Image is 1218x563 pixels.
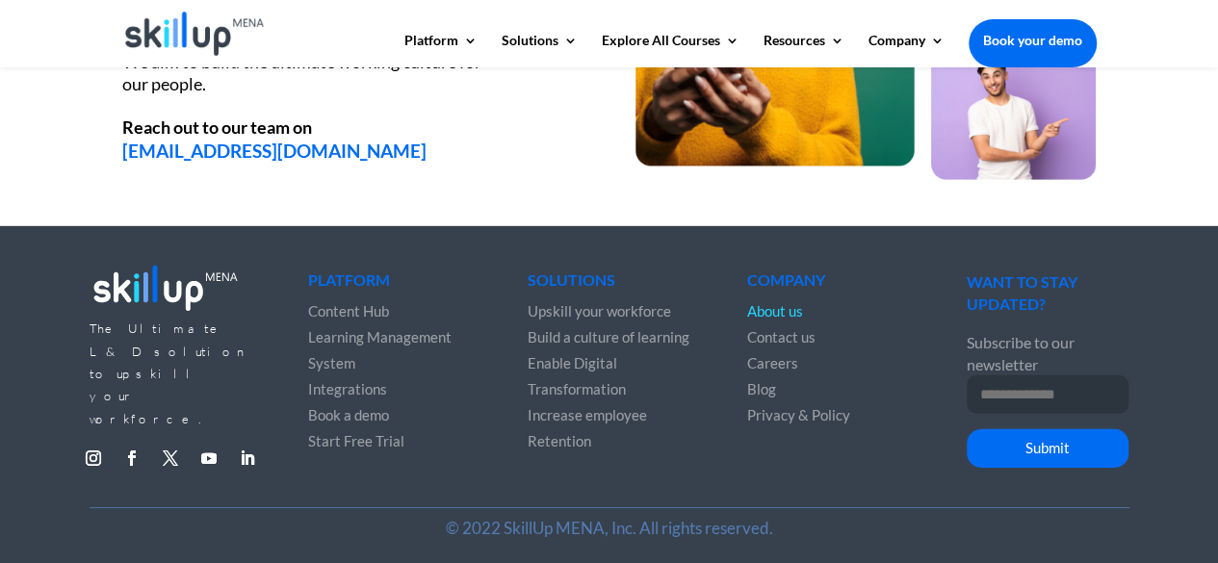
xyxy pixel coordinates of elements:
[308,432,404,449] a: Start Free Trial
[122,140,427,162] a: [EMAIL_ADDRESS][DOMAIN_NAME]
[967,331,1128,376] p: Subscribe to our newsletter
[502,34,578,66] a: Solutions
[764,34,844,66] a: Resources
[969,19,1097,62] a: Book your demo
[1025,439,1070,456] span: Submit
[747,354,798,371] a: Careers
[232,443,263,473] a: Follow on LinkedIn
[90,320,248,426] span: The Ultimate L&D solution to upskill your workforce.
[528,406,647,449] a: Increase employee Retention
[308,406,389,423] a: Book a demo
[194,443,224,473] a: Follow on Youtube
[747,406,850,423] a: Privacy & Policy
[308,328,452,371] a: Learning Management System
[308,272,470,297] h4: Platform
[747,272,909,297] h4: Company
[528,354,626,397] a: Enable Digital Transformation
[90,259,242,316] img: footer_logo
[78,443,109,473] a: Follow on Instagram
[528,302,671,320] a: Upskill your workforce
[155,443,186,473] a: Follow on X
[747,302,803,320] a: About us
[528,272,689,297] h4: Solutions
[868,34,945,66] a: Company
[404,34,478,66] a: Platform
[308,302,389,320] a: Content Hub
[528,328,689,345] a: Build a culture of learning
[117,443,147,473] a: Follow on Facebook
[967,272,1077,313] span: WANT TO STAY UPDATED?
[122,517,1097,539] p: © 2022 SkillUp MENA, Inc. All rights reserved.
[125,12,265,56] img: Skillup Mena
[1122,471,1218,563] iframe: Chat Widget
[122,116,312,138] strong: Reach out to our team on
[747,328,816,345] a: Contact us
[308,380,387,397] a: Integrations
[747,380,776,397] a: Blog
[602,34,739,66] a: Explore All Courses
[967,429,1128,468] button: Submit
